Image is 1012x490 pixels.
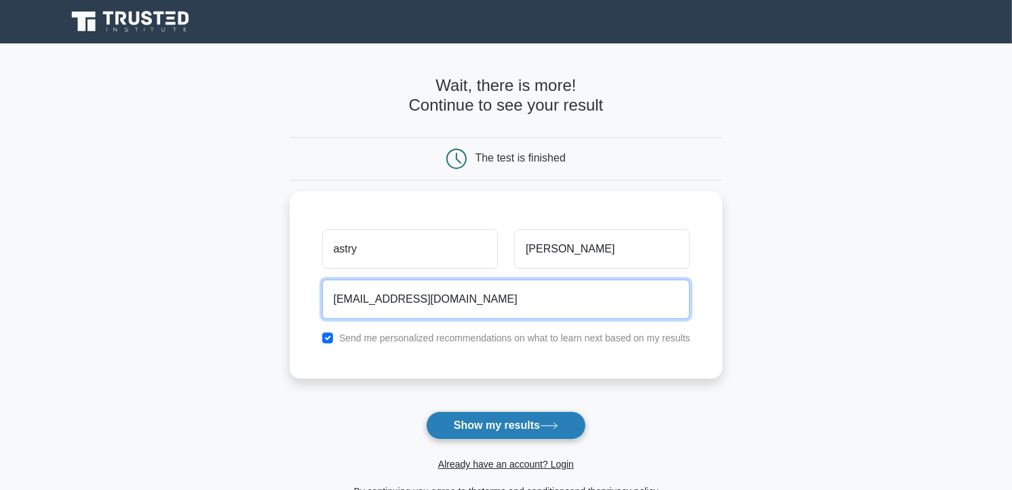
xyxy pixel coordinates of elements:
label: Send me personalized recommendations on what to learn next based on my results [339,333,690,343]
input: Last name [514,229,690,269]
input: Email [322,280,690,319]
input: First name [322,229,498,269]
div: The test is finished [475,152,566,164]
h4: Wait, there is more! Continue to see your result [290,76,723,115]
button: Show my results [426,411,586,440]
a: Already have an account? Login [438,459,574,470]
